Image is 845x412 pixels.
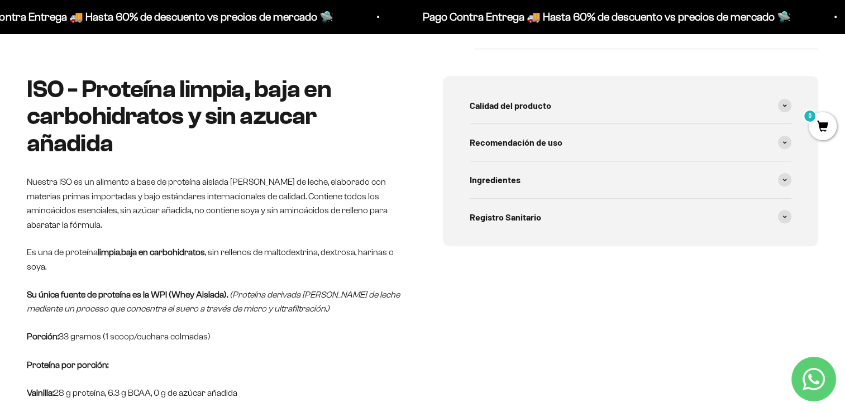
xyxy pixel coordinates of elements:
span: Registro Sanitario [470,210,541,224]
summary: Ingredientes [470,161,792,198]
strong: Porción: [27,332,59,341]
summary: Recomendación de uso [470,124,792,161]
strong: baja en carbohidratos [121,247,205,257]
summary: Registro Sanitario [470,199,792,236]
p: 33 gramos (1 scoop/cuchara colmadas) [27,329,403,372]
mark: 0 [803,109,817,123]
p: 28 g proteína, 6.3 g BCAA, 0 g de azúcar añadida [27,386,403,400]
h2: ISO - Proteína limpia, baja en carbohidratos y sin azucar añadida [27,76,403,157]
p: Nuestra ISO es un alimento a base de proteína aislada [PERSON_NAME] de leche, elaborado con mater... [27,175,403,232]
a: 0 [809,121,837,133]
strong: Proteína por porción: [27,360,108,370]
summary: Calidad del producto [470,87,792,124]
span: Calidad del producto [470,98,551,113]
span: Recomendación de uso [470,135,562,150]
span: Ingredientes [470,173,521,187]
strong: Su única fuente de proteína es la WPI (Whey Aislada). [27,290,228,299]
p: Pago Contra Entrega 🚚 Hasta 60% de descuento vs precios de mercado 🛸 [418,8,786,26]
p: Es una de proteína , , sin rellenos de maltodextrina, dextrosa, harinas o soya. [27,245,403,274]
strong: Vainilla: [27,388,54,397]
strong: limpia [98,247,120,257]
